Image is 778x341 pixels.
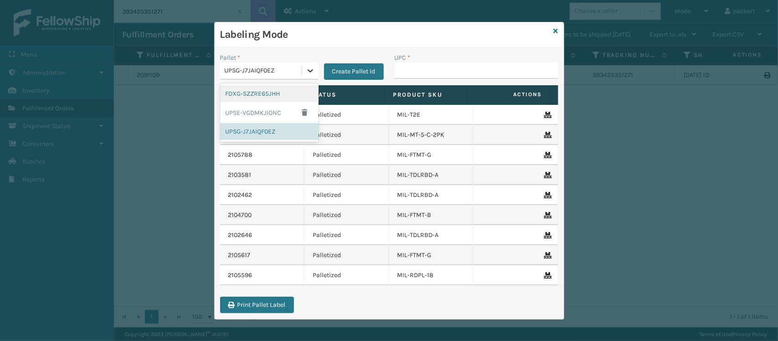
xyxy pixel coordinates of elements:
[544,212,550,218] i: Remove From Pallet
[304,225,389,245] td: Palletized
[393,91,459,99] label: Product SKU
[228,271,252,280] a: 2105596
[389,245,474,265] td: MIL-FTMT-G
[544,112,550,118] i: Remove From Pallet
[389,265,474,285] td: MIL-RDPL-18
[544,172,550,178] i: Remove From Pallet
[544,232,550,238] i: Remove From Pallet
[544,272,550,279] i: Remove From Pallet
[228,251,251,260] a: 2105617
[228,170,252,180] a: 2103581
[544,252,550,258] i: Remove From Pallet
[220,123,319,140] div: UPSG-J7JAIQF0EZ
[220,53,241,62] label: Pallet
[389,145,474,165] td: MIL-FTMT-G
[389,165,474,185] td: MIL-TDLRBD-A
[389,205,474,225] td: MIL-FTMT-B
[544,132,550,138] i: Remove From Pallet
[228,150,253,160] a: 2105788
[324,63,384,80] button: Create Pallet Id
[389,225,474,245] td: MIL-TDLRBD-A
[544,152,550,158] i: Remove From Pallet
[220,297,294,313] button: Print Pallet Label
[220,28,550,41] h3: Labeling Mode
[304,265,389,285] td: Palletized
[544,192,550,198] i: Remove From Pallet
[389,105,474,125] td: MIL-T2E
[220,85,319,102] div: FDXG-SZZRE65JHH
[220,102,319,123] div: UPSE-VGDMKJIONC
[228,191,252,200] a: 2102462
[389,185,474,205] td: MIL-TDLRBD-A
[311,91,376,99] label: Status
[228,231,252,240] a: 2102646
[304,245,389,265] td: Palletized
[225,66,303,76] div: UPSG-J7JAIQF0EZ
[304,105,389,125] td: Palletized
[304,145,389,165] td: Palletized
[395,53,411,62] label: UPC
[304,205,389,225] td: Palletized
[470,87,548,102] span: Actions
[228,211,252,220] a: 2104700
[389,125,474,145] td: MIL-MT-5-C-2PK
[304,185,389,205] td: Palletized
[304,125,389,145] td: Palletized
[304,165,389,185] td: Palletized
